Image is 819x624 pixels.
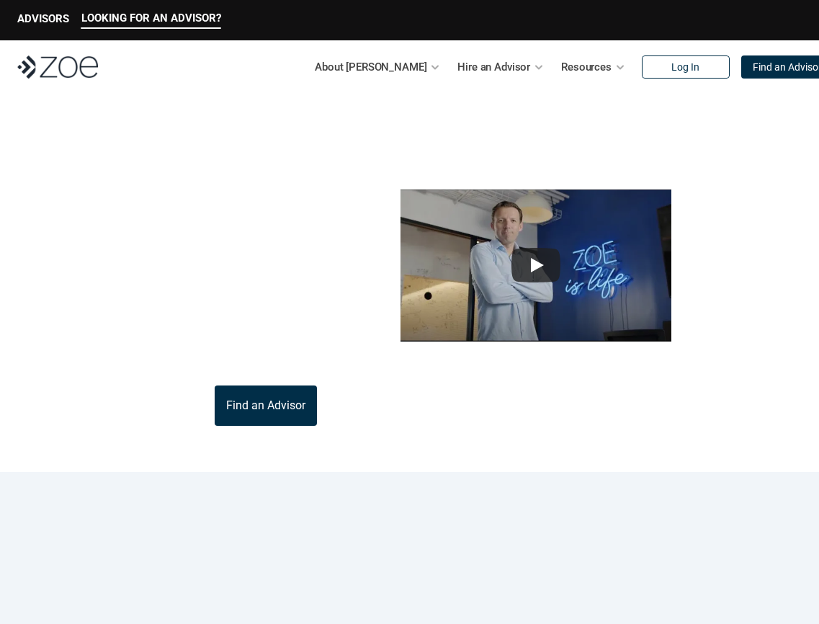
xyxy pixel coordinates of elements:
[561,56,612,78] p: Resources
[17,12,69,25] p: ADVISORS
[457,56,530,78] p: Hire an Advisor
[511,248,560,282] button: Play
[148,313,383,368] p: Through [PERSON_NAME]’s platform, you can connect with trusted financial advisors across [GEOGRAP...
[315,56,426,78] p: About [PERSON_NAME]
[400,190,671,342] img: sddefault.webp
[671,61,699,73] p: Log In
[81,12,221,24] p: LOOKING FOR AN ADVISOR?
[400,350,671,376] p: This video is not investment advice and should not be relied on for such advice or as a substitut...
[226,398,305,412] p: Find an Advisor
[148,140,382,209] p: What is [PERSON_NAME]?
[148,226,383,295] p: [PERSON_NAME] is the modern wealth platform that allows you to find, hire, and work with vetted i...
[642,55,730,79] a: Log In
[215,385,317,426] a: Find an Advisor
